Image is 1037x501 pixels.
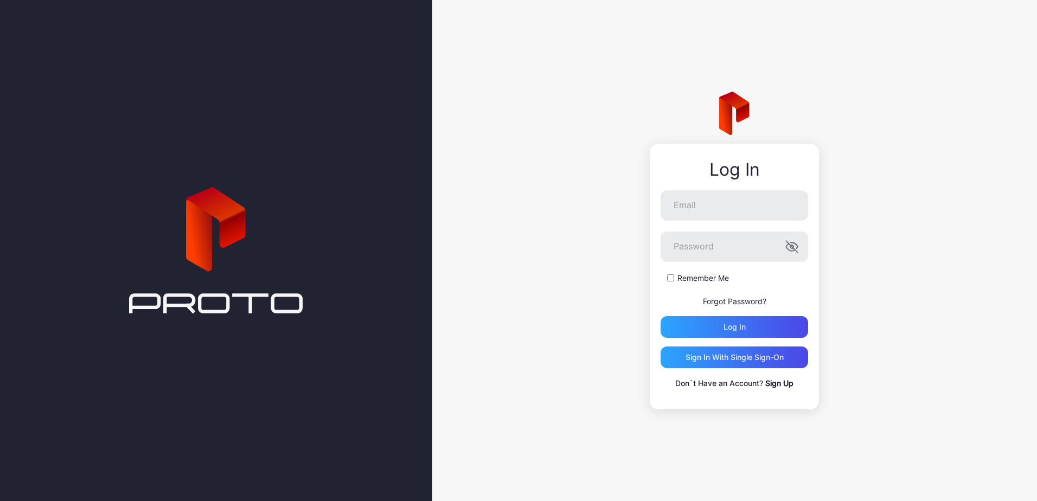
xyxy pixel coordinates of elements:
div: Log in [724,323,746,331]
a: Forgot Password? [703,297,766,306]
div: Log In [661,160,808,179]
button: Sign in With Single Sign-On [661,346,808,368]
a: Sign Up [765,378,793,388]
label: Remember Me [677,273,729,284]
input: Password [661,232,808,262]
p: Don`t Have an Account? [661,377,808,390]
div: Sign in With Single Sign-On [686,353,784,362]
button: Log in [661,316,808,338]
input: Email [661,190,808,221]
button: Password [785,240,798,253]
